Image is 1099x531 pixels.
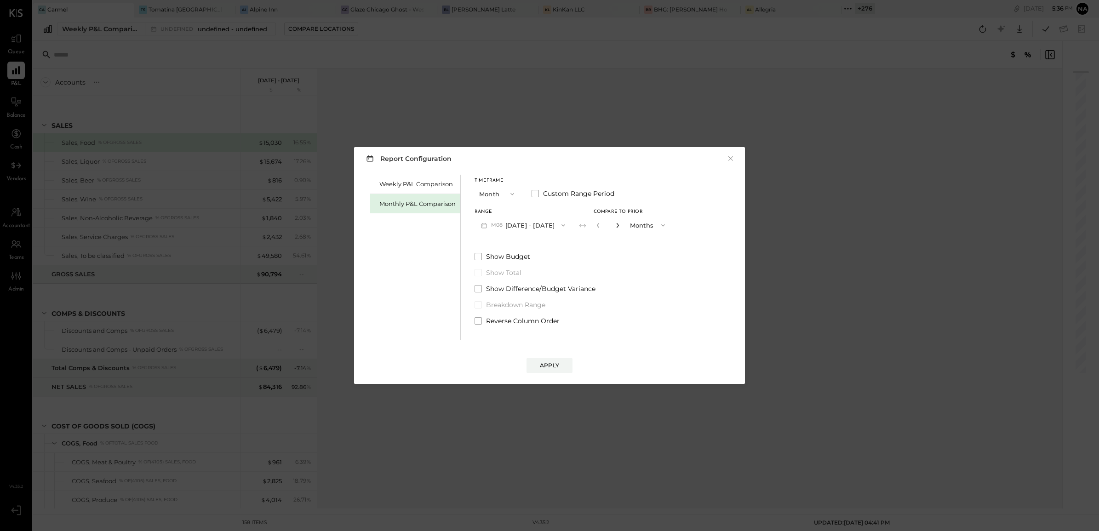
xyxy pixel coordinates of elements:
[364,153,452,164] h3: Report Configuration
[475,210,572,214] div: Range
[540,361,559,369] div: Apply
[486,316,560,325] span: Reverse Column Order
[486,284,595,293] span: Show Difference/Budget Variance
[379,200,456,208] div: Monthly P&L Comparison
[625,217,671,234] button: Months
[475,178,521,183] div: Timeframe
[491,222,505,229] span: M08
[486,268,521,277] span: Show Total
[727,154,735,163] button: ×
[543,189,614,198] span: Custom Range Period
[486,300,545,309] span: Breakdown Range
[594,210,643,214] span: Compare to Prior
[527,358,572,373] button: Apply
[475,185,521,202] button: Month
[379,180,456,188] div: Weekly P&L Comparison
[486,252,530,261] span: Show Budget
[475,217,572,234] button: M08[DATE] - [DATE]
